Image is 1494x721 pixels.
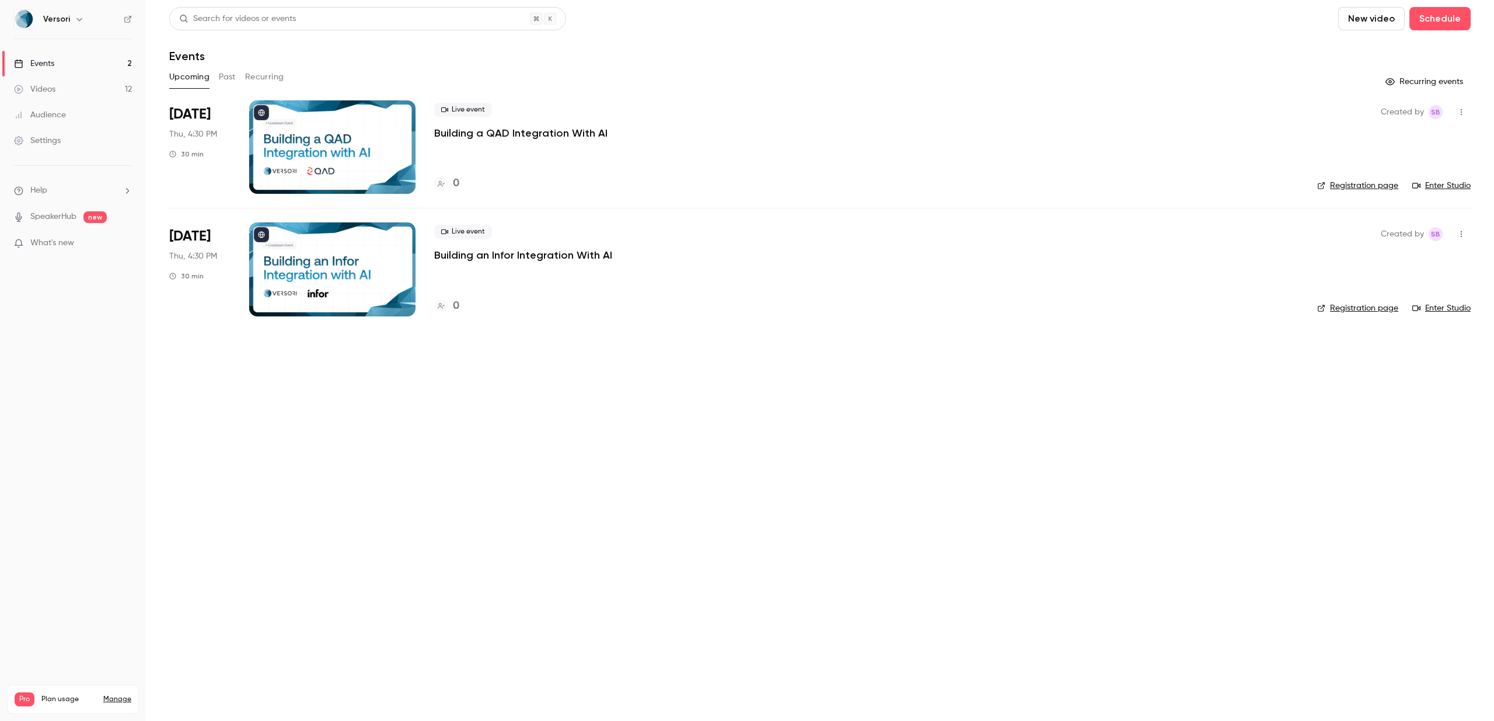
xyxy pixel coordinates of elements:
a: 0 [434,298,459,314]
div: 30 min [169,149,204,159]
button: Upcoming [169,68,210,86]
span: Thu, 4:30 PM [169,128,217,140]
div: Audience [14,109,66,121]
span: What's new [30,237,74,249]
a: SpeakerHub [30,211,76,223]
span: Created by [1381,105,1424,119]
span: SB [1431,105,1440,119]
span: Thu, 4:30 PM [169,250,217,262]
div: Settings [14,135,61,147]
button: Past [219,68,236,86]
button: Recurring [245,68,284,86]
span: Pro [15,692,34,706]
img: Versori [15,10,33,29]
span: Help [30,184,47,197]
button: New video [1338,7,1405,30]
span: [DATE] [169,105,211,124]
div: Search for videos or events [179,13,296,25]
button: Schedule [1409,7,1471,30]
span: Created by [1381,227,1424,241]
h4: 0 [453,176,459,191]
button: Recurring events [1380,72,1471,91]
div: Videos [14,83,55,95]
span: Live event [434,225,492,239]
li: help-dropdown-opener [14,184,132,197]
div: 30 min [169,271,204,281]
div: Events [14,58,54,69]
div: Oct 16 Thu, 4:30 PM (Europe/London) [169,100,231,194]
span: new [83,211,107,223]
h4: 0 [453,298,459,314]
span: Live event [434,103,492,117]
span: [DATE] [169,227,211,246]
h1: Events [169,49,205,63]
h6: Versori [43,13,70,25]
div: Oct 23 Thu, 4:30 PM (Europe/London) [169,222,231,316]
a: Registration page [1317,180,1398,191]
span: SB [1431,227,1440,241]
span: Sophie Burgess [1429,105,1443,119]
a: Enter Studio [1412,302,1471,314]
span: Plan usage [41,695,96,704]
a: Enter Studio [1412,180,1471,191]
a: Building an Infor Integration With AI [434,248,612,262]
a: Registration page [1317,302,1398,314]
a: Manage [103,695,131,704]
a: 0 [434,176,459,191]
span: Sophie Burgess [1429,227,1443,241]
a: Building a QAD Integration With AI [434,126,608,140]
iframe: Noticeable Trigger [118,238,132,249]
